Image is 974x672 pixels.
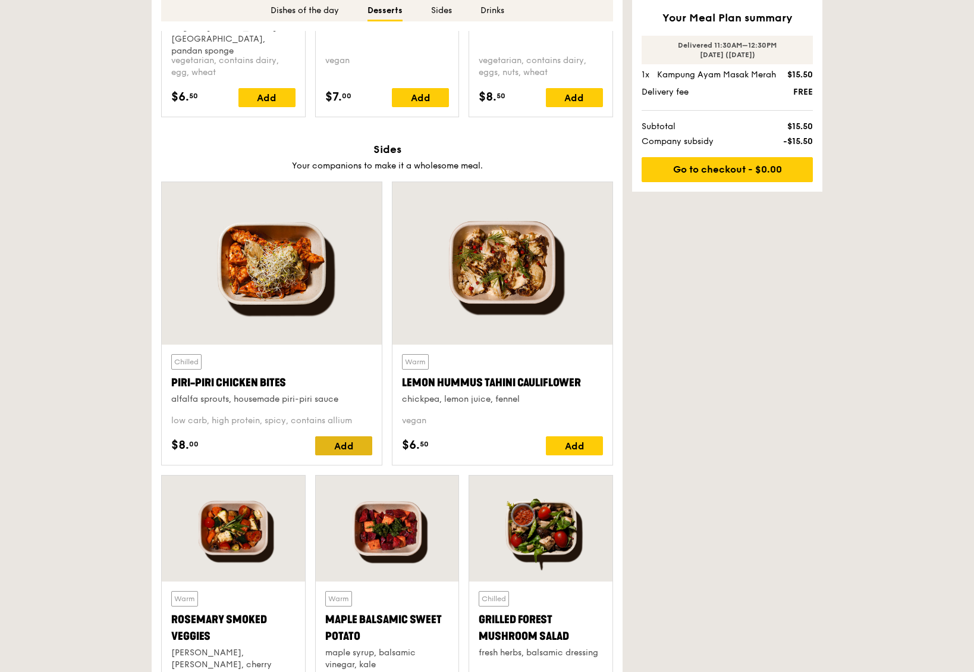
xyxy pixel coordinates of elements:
span: $15.50 [744,121,813,133]
div: Chilled [479,591,509,607]
div: alfalfa sprouts, housemade piri-piri sauce [171,393,372,405]
div: vegan [325,55,450,79]
div: Delivered 11:30AM–12:30PM [DATE] ([DATE]) [642,36,813,64]
div: chickpea, lemon juice, fennel [402,393,603,405]
div: Add [315,436,372,455]
a: Go to checkout - $0.00 [642,157,813,182]
div: 1x [642,69,652,81]
span: 00 [342,91,351,101]
div: Add [546,436,603,455]
div: ⁠Maple Balsamic Sweet Potato [325,611,450,645]
div: Add [238,88,296,107]
div: vegan [402,415,603,427]
span: Delivery fee [642,86,744,98]
span: $8. [479,88,497,106]
span: Company subsidy [642,136,744,148]
div: vegetarian, contains dairy, egg, wheat [171,55,296,79]
div: ⁠Lemon Hummus Tahini Cauliflower [402,374,603,391]
div: Add [392,88,449,107]
span: Subtotal [642,121,744,133]
div: fresh herbs, balsamic dressing [479,647,603,659]
div: Kampung Ayam Masak Merah [657,69,776,81]
span: 50 [189,91,198,101]
div: Piri-piri Chicken Bites [171,374,372,391]
div: Warm [402,354,429,370]
div: fragrant [PERSON_NAME] [GEOGRAPHIC_DATA], pandan sponge [171,21,296,57]
div: vegetarian, contains dairy, eggs, nuts, wheat [479,55,603,79]
span: $6. [402,436,420,454]
div: Chilled [171,354,202,370]
span: -$15.50 [744,136,813,148]
div: Warm [325,591,352,607]
div: maple syrup, balsamic vinegar, kale [325,647,450,671]
span: 50 [497,91,505,101]
span: FREE [744,86,813,98]
div: Add [546,88,603,107]
span: $7. [325,88,342,106]
h2: Sides [161,141,613,158]
div: Rosemary Smoked Veggies [171,611,296,645]
span: $8. [171,436,189,454]
h2: Your Meal Plan summary [642,10,813,26]
div: low carb, high protein, spicy, contains allium [171,415,372,427]
div: Grilled Forest Mushroom Salad [479,611,603,645]
div: Your companions to make it a wholesome meal. [161,160,613,172]
div: $15.50 [786,69,813,81]
div: Warm [171,591,198,607]
span: 00 [189,439,199,449]
span: 50 [420,439,429,449]
span: $6. [171,88,189,106]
